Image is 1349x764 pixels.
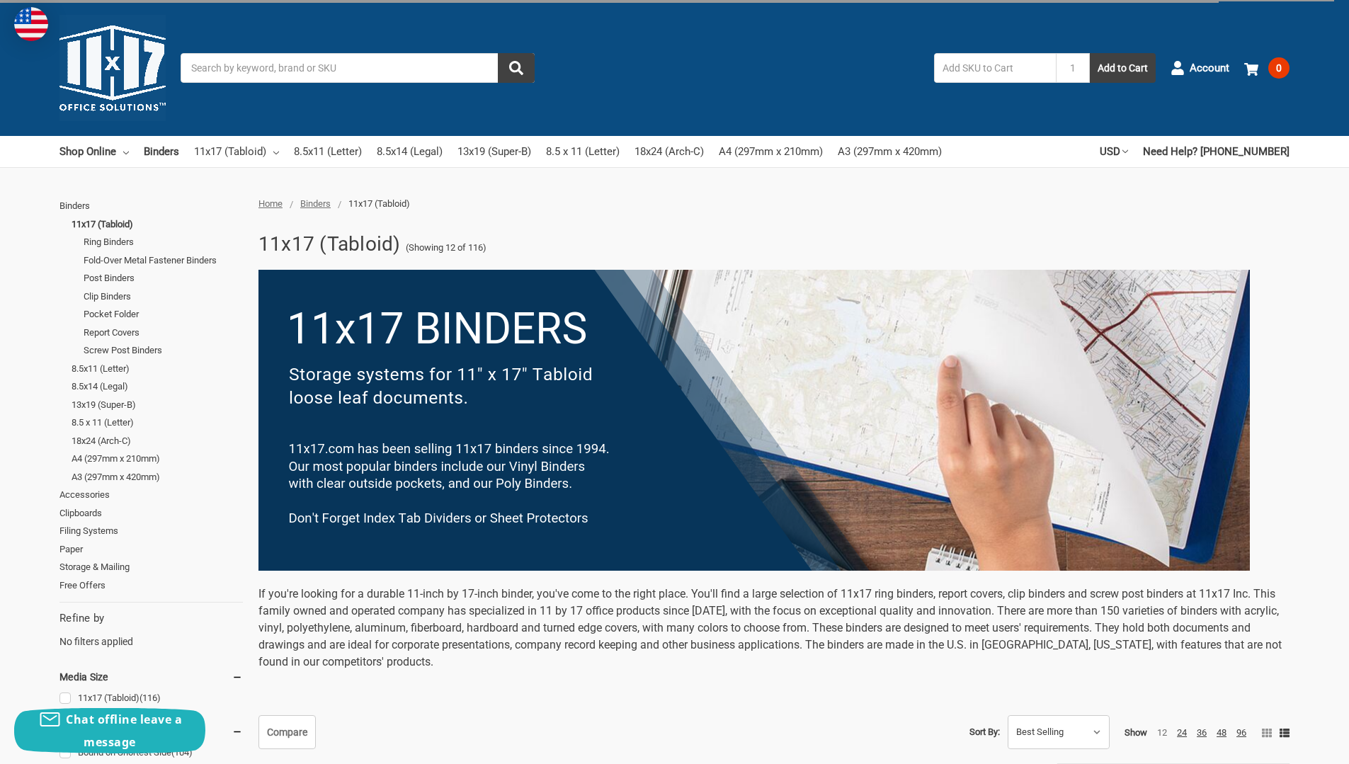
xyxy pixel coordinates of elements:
[1236,727,1246,738] a: 96
[59,558,243,576] a: Storage & Mailing
[84,251,243,270] a: Fold-Over Metal Fastener Binders
[171,747,193,758] span: (104)
[457,136,531,167] a: 13x19 (Super-B)
[59,668,243,685] h5: Media Size
[59,136,129,167] a: Shop Online
[59,486,243,504] a: Accessories
[258,587,1282,668] span: If you're looking for a durable 11-inch by 17-inch binder, you've come to the right place. You'll...
[59,522,243,540] a: Filing Systems
[1177,727,1187,738] a: 24
[719,136,823,167] a: A4 (297mm x 210mm)
[1244,50,1290,86] a: 0
[838,136,942,167] a: A3 (297mm x 420mm)
[72,215,243,234] a: 11x17 (Tabloid)
[66,712,182,750] span: Chat offline leave a message
[969,722,1000,743] label: Sort By:
[1190,60,1229,76] span: Account
[14,7,48,41] img: duty and tax information for United States
[634,136,704,167] a: 18x24 (Arch-C)
[72,450,243,468] a: A4 (297mm x 210mm)
[300,198,331,209] a: Binders
[1100,136,1128,167] a: USD
[1143,136,1290,167] a: Need Help? [PHONE_NUMBER]
[258,270,1250,571] img: binders-1-.png
[1268,57,1290,79] span: 0
[59,197,243,215] a: Binders
[84,341,243,360] a: Screw Post Binders
[72,432,243,450] a: 18x24 (Arch-C)
[258,226,401,263] h1: 11x17 (Tabloid)
[1171,50,1229,86] a: Account
[258,198,283,209] a: Home
[1090,53,1156,83] button: Add to Cart
[59,576,243,595] a: Free Offers
[72,396,243,414] a: 13x19 (Super-B)
[377,136,443,167] a: 8.5x14 (Legal)
[84,233,243,251] a: Ring Binders
[72,360,243,378] a: 8.5x11 (Letter)
[59,504,243,523] a: Clipboards
[348,198,410,209] span: 11x17 (Tabloid)
[72,468,243,486] a: A3 (297mm x 420mm)
[294,136,362,167] a: 8.5x11 (Letter)
[84,324,243,342] a: Report Covers
[258,715,316,749] a: Compare
[546,136,620,167] a: 8.5 x 11 (Letter)
[934,53,1056,83] input: Add SKU to Cart
[144,136,179,167] a: Binders
[406,241,486,255] span: (Showing 12 of 116)
[59,689,243,708] a: 11x17 (Tabloid)
[59,610,243,649] div: No filters applied
[84,287,243,306] a: Clip Binders
[14,708,205,753] button: Chat offline leave a message
[59,15,166,121] img: 11x17.com
[194,136,279,167] a: 11x17 (Tabloid)
[72,377,243,396] a: 8.5x14 (Legal)
[1197,727,1207,738] a: 36
[1125,727,1147,738] span: Show
[59,540,243,559] a: Paper
[84,269,243,287] a: Post Binders
[59,610,243,627] h5: Refine by
[84,305,243,324] a: Pocket Folder
[140,692,161,703] span: (116)
[72,414,243,432] a: 8.5 x 11 (Letter)
[1217,727,1226,738] a: 48
[181,53,535,83] input: Search by keyword, brand or SKU
[1157,727,1167,738] a: 12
